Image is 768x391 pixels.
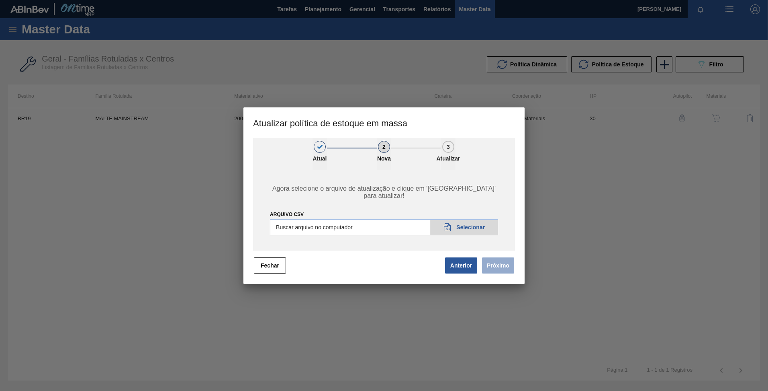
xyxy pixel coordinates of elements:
button: Fechar [254,257,286,274]
div: 1 [314,141,326,153]
button: 3Atualizar [441,138,455,170]
h3: Atualizar política de estoque em massa [243,107,525,138]
span: Agora selecione o arquivo de atualização e clique em '[GEOGRAPHIC_DATA]' para atualizar! [270,185,498,200]
div: 3 [442,141,454,153]
button: 2Nova [377,138,391,170]
button: 1Atual [313,138,327,170]
p: Nova [364,155,404,162]
div: 2 [378,141,390,153]
label: ARQUIVO CSV [270,212,304,217]
button: Anterior [445,257,477,274]
p: Atual [300,155,340,162]
p: Atualizar [428,155,468,162]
